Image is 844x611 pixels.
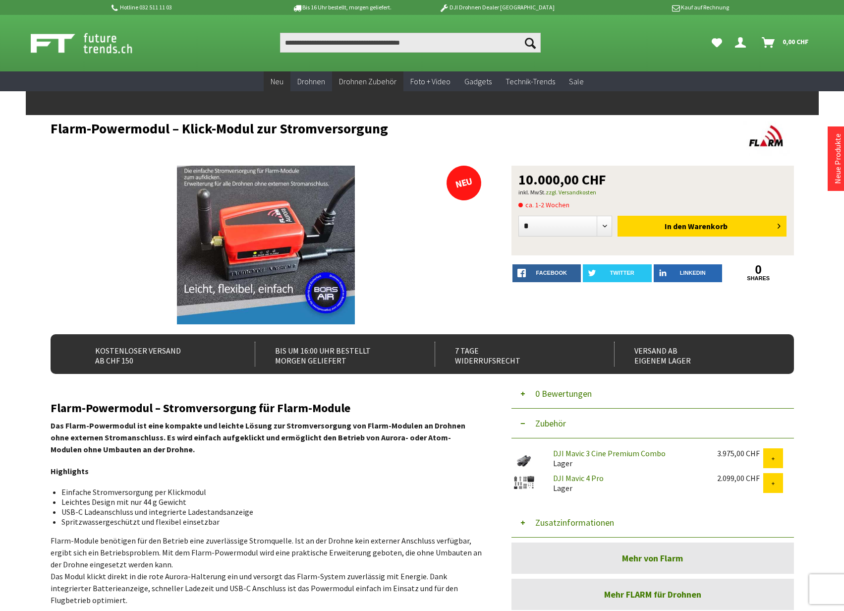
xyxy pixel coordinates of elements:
[61,487,474,497] li: Einfache Stromversorgung per Klickmodul
[264,71,290,92] a: Neu
[553,448,666,458] a: DJI Mavic 3 Cine Premium Combo
[511,508,794,538] button: Zusatzinformationen
[51,421,465,454] strong: Das Flarm-Powermodul ist eine kompakte und leichte Lösung zur Stromversorgung von Flarm-Modulen a...
[680,270,706,276] span: LinkedIn
[562,71,591,92] a: Sale
[297,76,325,86] span: Drohnen
[61,497,474,507] li: Leichtes Design mit nur 44 g Gewicht
[511,473,536,492] img: DJI Mavic 4 Pro
[61,507,474,517] li: USB-C Ladeanschluss und integrierte Ladestandsanzeige
[536,270,567,276] span: facebook
[518,186,787,198] p: inkl. MwSt.
[783,34,809,50] span: 0,00 CHF
[739,121,793,156] img: Flarm
[51,535,482,606] p: Flarm-Module benötigen für den Betrieb eine zuverlässige Stromquelle. Ist an der Drohne kein exte...
[31,31,154,56] img: Shop Futuretrends - zur Startseite wechseln
[717,448,763,458] div: 3.975,00 CHF
[654,264,723,282] a: LinkedIn
[512,264,581,282] a: facebook
[255,342,413,367] div: Bis um 16:00 Uhr bestellt Morgen geliefert
[339,76,396,86] span: Drohnen Zubehör
[499,71,562,92] a: Technik-Trends
[614,342,772,367] div: Versand ab eigenem Lager
[511,448,536,473] img: DJI Mavic 3 Cine Premium Combo
[583,264,652,282] a: twitter
[731,33,754,53] a: Hi, Serdar - Dein Konto
[332,71,403,92] a: Drohnen Zubehör
[51,466,89,476] strong: Highlights
[511,543,794,574] a: Mehr von Flarm
[511,579,794,610] a: Mehr FLARM für Drohnen
[717,473,763,483] div: 2.099,00 CHF
[574,1,729,13] p: Kauf auf Rechnung
[410,76,450,86] span: Foto + Video
[724,275,793,282] a: shares
[75,342,233,367] div: Kostenloser Versand ab CHF 150
[518,199,569,211] span: ca. 1-2 Wochen
[419,1,574,13] p: DJI Drohnen Dealer [GEOGRAPHIC_DATA]
[403,71,457,92] a: Foto + Video
[290,71,332,92] a: Drohnen
[280,33,541,53] input: Produkt, Marke, Kategorie, EAN, Artikelnummer…
[569,76,584,86] span: Sale
[271,76,283,86] span: Neu
[518,173,606,186] span: 10.000,00 CHF
[520,33,541,53] button: Suchen
[610,270,634,276] span: twitter
[61,517,474,527] li: Spritzwassergeschützt und flexibel einsetzbar
[177,166,355,324] img: Flarm-Powermodul – Klick-Modul zur Stromversorgung
[545,473,709,493] div: Lager
[553,473,604,483] a: DJI Mavic 4 Pro
[546,188,596,196] a: zzgl. Versandkosten
[51,121,645,136] h1: Flarm-Powermodul – Klick-Modul zur Stromversorgung
[618,216,787,237] button: In den Warenkorb
[707,33,727,53] a: Meine Favoriten
[511,409,794,438] button: Zubehör
[464,76,492,86] span: Gadgets
[511,379,794,409] button: 0 Bewertungen
[724,264,793,275] a: 0
[435,342,593,367] div: 7 Tage Widerrufsrecht
[665,221,686,231] span: In den
[833,133,843,184] a: Neue Produkte
[457,71,499,92] a: Gadgets
[506,76,555,86] span: Technik-Trends
[110,1,265,13] p: Hotline 032 511 11 03
[758,33,814,53] a: Warenkorb
[688,221,728,231] span: Warenkorb
[265,1,419,13] p: Bis 16 Uhr bestellt, morgen geliefert.
[51,402,482,415] h2: Flarm-Powermodul – Stromversorgung für Flarm-Module
[545,448,709,468] div: Lager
